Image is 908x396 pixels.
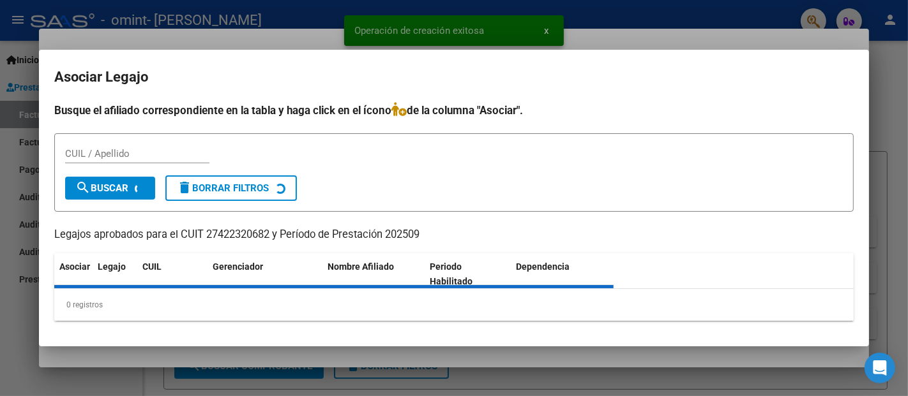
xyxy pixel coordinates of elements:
[165,175,297,201] button: Borrar Filtros
[137,253,208,295] datatable-header-cell: CUIL
[208,253,322,295] datatable-header-cell: Gerenciador
[65,177,155,200] button: Buscar
[425,253,511,295] datatable-header-cell: Periodo Habilitado
[328,261,394,272] span: Nombre Afiliado
[54,65,854,89] h2: Asociar Legajo
[430,261,473,286] span: Periodo Habilitado
[98,261,126,272] span: Legajo
[511,253,614,295] datatable-header-cell: Dependencia
[54,289,854,321] div: 0 registros
[93,253,137,295] datatable-header-cell: Legajo
[517,261,570,272] span: Dependencia
[54,253,93,295] datatable-header-cell: Asociar
[213,261,263,272] span: Gerenciador
[54,102,854,119] h4: Busque el afiliado correspondiente en la tabla y haga click en el ícono de la columna "Asociar".
[322,253,425,295] datatable-header-cell: Nombre Afiliado
[59,261,90,272] span: Asociar
[142,261,162,272] span: CUIL
[177,182,269,194] span: Borrar Filtros
[75,180,91,195] mat-icon: search
[177,180,192,195] mat-icon: delete
[75,182,128,194] span: Buscar
[865,353,895,383] div: Open Intercom Messenger
[54,227,854,243] p: Legajos aprobados para el CUIT 27422320682 y Período de Prestación 202509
